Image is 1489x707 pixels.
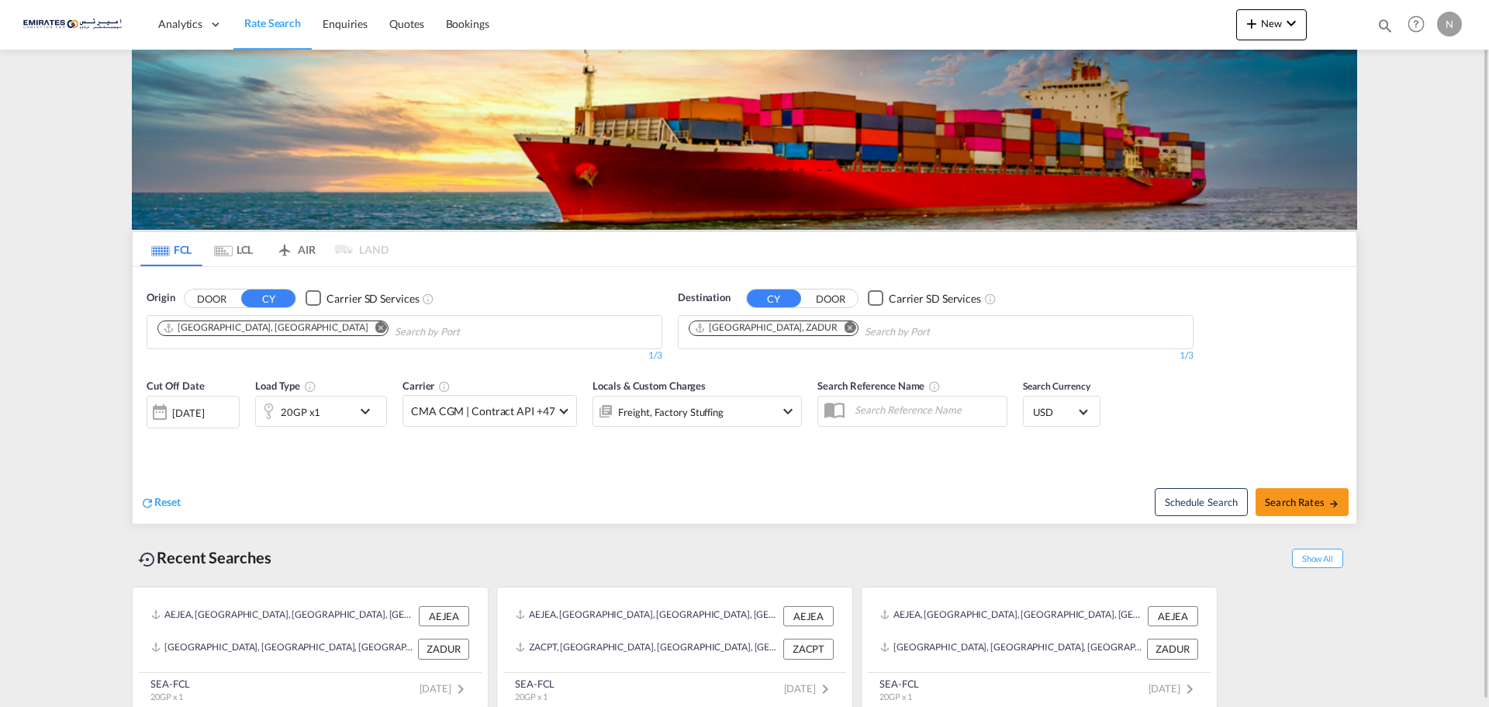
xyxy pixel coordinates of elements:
button: Note: By default Schedule search will only considerorigin ports, destination ports and cut off da... [1155,488,1248,516]
md-icon: icon-chevron-right [451,680,470,698]
md-icon: The selected Trucker/Carrierwill be displayed in the rate results If the rates are from another f... [438,380,451,393]
md-pagination-wrapper: Use the left and right arrow keys to navigate between tabs [140,232,389,266]
span: Carrier [402,379,451,392]
span: Bookings [446,17,489,30]
span: Search Rates [1265,496,1339,508]
span: Reset [154,495,181,508]
md-datepicker: Select [147,427,158,448]
button: DOOR [185,289,239,307]
span: Help [1403,11,1429,37]
md-select: Select Currency: $ USDUnited States Dollar [1031,400,1092,423]
md-tab-item: LCL [202,232,264,266]
md-icon: icon-airplane [275,241,294,252]
span: [DATE] [784,682,834,695]
span: [DATE] [1149,682,1199,695]
span: Rate Search [244,16,301,29]
md-icon: icon-arrow-right [1328,498,1339,509]
div: ZADUR, Durban, South Africa, Southern Africa, Africa [151,639,414,659]
span: Quotes [389,17,423,30]
span: Locals & Custom Charges [592,379,706,392]
div: Help [1403,11,1437,39]
md-icon: icon-plus 400-fg [1242,14,1261,33]
span: Origin [147,290,174,306]
md-tab-item: FCL [140,232,202,266]
img: c67187802a5a11ec94275b5db69a26e6.png [23,7,128,42]
div: icon-refreshReset [140,494,181,511]
div: Durban, ZADUR [694,321,838,334]
span: Search Currency [1023,380,1090,392]
div: SEA-FCL [879,677,919,691]
input: Chips input. [395,320,542,345]
md-icon: icon-magnify [1377,17,1394,34]
div: AEJEA [1148,606,1198,626]
md-icon: icon-chevron-down [356,402,382,421]
div: ZADUR [1147,639,1198,659]
div: OriginDOOR CY Checkbox No InkUnchecked: Search for CY (Container Yard) services for all selected ... [133,267,1356,524]
button: CY [747,289,801,307]
button: Search Ratesicon-arrow-right [1256,488,1349,516]
input: Search Reference Name [847,398,1007,421]
md-icon: icon-chevron-right [1180,680,1199,698]
span: USD [1033,405,1076,419]
md-icon: icon-refresh [140,496,154,510]
div: ZADUR [418,639,469,659]
span: 20GP x 1 [515,691,548,702]
div: Carrier SD Services [889,291,981,307]
div: Press delete to remove this chip. [163,321,371,334]
md-tab-item: AIR [264,232,326,266]
div: ZACPT [783,639,834,659]
div: AEJEA [783,606,834,626]
div: Jebel Ali, AEJEA [163,321,368,334]
md-icon: Unchecked: Search for CY (Container Yard) services for all selected carriers.Checked : Search for... [984,293,997,305]
span: Destination [678,290,731,306]
md-icon: icon-chevron-down [779,402,797,421]
div: AEJEA [419,606,469,626]
div: Press delete to remove this chip. [694,321,841,334]
span: Cut Off Date [147,379,205,392]
div: SEA-FCL [150,677,190,691]
md-icon: icon-chevron-right [816,680,834,698]
span: Enquiries [323,17,368,30]
md-icon: icon-information-outline [304,380,316,393]
div: 20GP x1icon-chevron-down [255,396,387,427]
div: SEA-FCL [515,677,554,691]
div: N [1437,12,1462,36]
span: Search Reference Name [817,379,941,392]
div: AEJEA, Jebel Ali, United Arab Emirates, Middle East, Middle East [880,606,1144,626]
button: Remove [364,321,388,337]
img: LCL+%26+FCL+BACKGROUND.png [132,50,1357,230]
div: ZACPT, Cape Town, South Africa, Southern Africa, Africa [516,639,779,659]
div: AEJEA, Jebel Ali, United Arab Emirates, Middle East, Middle East [516,606,779,626]
div: icon-magnify [1377,17,1394,40]
div: 20GP x1 [281,401,320,423]
md-icon: icon-backup-restore [138,550,157,569]
span: 20GP x 1 [879,691,912,702]
span: Show All [1292,549,1343,568]
md-icon: Unchecked: Search for CY (Container Yard) services for all selected carriers.Checked : Search for... [422,293,434,305]
md-checkbox: Checkbox No Ink [306,290,419,307]
span: Load Type [255,379,316,392]
input: Chips input. [865,320,1012,345]
md-icon: icon-chevron-down [1282,14,1301,33]
div: ZADUR, Durban, South Africa, Southern Africa, Africa [880,639,1143,659]
div: [DATE] [147,396,240,428]
div: Carrier SD Services [326,291,419,307]
div: Freight Factory Stuffingicon-chevron-down [592,396,802,427]
span: CMA CGM | Contract API +47 [411,404,554,419]
div: 1/3 [147,349,662,362]
div: [DATE] [172,406,204,420]
md-icon: Your search will be saved by the below given name [928,380,941,393]
span: [DATE] [420,682,470,695]
div: AEJEA, Jebel Ali, United Arab Emirates, Middle East, Middle East [151,606,415,626]
span: Analytics [158,16,202,32]
md-checkbox: Checkbox No Ink [868,290,981,307]
button: CY [241,289,295,307]
md-chips-wrap: Chips container. Use arrow keys to select chips. [686,316,1018,345]
div: Recent Searches [132,540,278,575]
button: DOOR [803,289,858,307]
div: 1/3 [678,349,1194,362]
span: 20GP x 1 [150,691,183,702]
md-chips-wrap: Chips container. Use arrow keys to select chips. [155,316,548,345]
button: icon-plus 400-fgNewicon-chevron-down [1236,9,1307,40]
div: Freight Factory Stuffing [618,401,724,423]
